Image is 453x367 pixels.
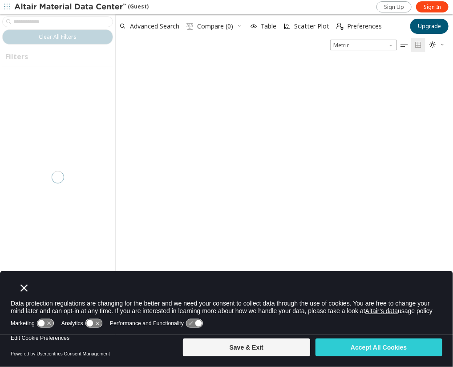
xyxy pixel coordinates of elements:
span: Preferences [347,23,382,29]
span: Compare (0) [197,23,233,29]
span: Upgrade [418,23,441,30]
span: Table [261,23,276,29]
span: Sign Up [384,4,404,11]
span: Metric [330,40,397,50]
i:  [429,41,436,49]
span: Sign In [424,4,441,11]
i:  [415,41,422,49]
span: Advanced Search [130,23,179,29]
span: Scatter Plot [294,23,329,29]
img: Altair Material Data Center [14,3,128,12]
i:  [336,23,344,30]
button: Table View [397,38,411,52]
i:  [186,23,194,30]
a: Sign In [416,1,449,12]
button: Tile View [411,38,425,52]
div: (Guest) [14,3,149,12]
button: Theme [425,38,449,52]
i:  [400,41,408,49]
button: Upgrade [410,19,449,34]
a: Sign Up [376,1,412,12]
div: Unit System [330,40,397,50]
